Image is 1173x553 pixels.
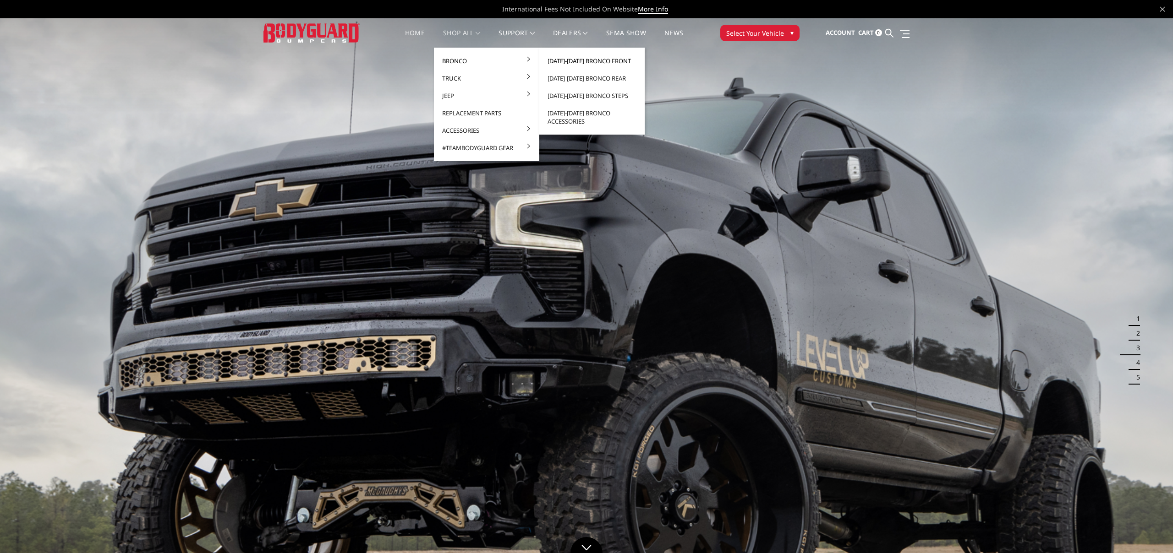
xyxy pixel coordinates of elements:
[570,537,603,553] a: Click to Down
[720,25,800,41] button: Select Your Vehicle
[438,70,536,87] a: Truck
[438,122,536,139] a: Accessories
[726,28,784,38] span: Select Your Vehicle
[543,87,641,104] a: [DATE]-[DATE] Bronco Steps
[858,28,874,37] span: Cart
[664,30,683,48] a: News
[438,104,536,122] a: Replacement Parts
[1131,311,1140,326] button: 1 of 5
[438,52,536,70] a: Bronco
[405,30,425,48] a: Home
[638,5,668,14] a: More Info
[826,28,855,37] span: Account
[543,52,641,70] a: [DATE]-[DATE] Bronco Front
[1127,509,1173,553] iframe: Chat Widget
[499,30,535,48] a: Support
[553,30,588,48] a: Dealers
[1131,326,1140,341] button: 2 of 5
[858,21,882,45] a: Cart 0
[1131,341,1140,355] button: 3 of 5
[606,30,646,48] a: SEMA Show
[443,30,480,48] a: shop all
[1131,355,1140,370] button: 4 of 5
[263,23,360,42] img: BODYGUARD BUMPERS
[543,104,641,130] a: [DATE]-[DATE] Bronco Accessories
[543,70,641,87] a: [DATE]-[DATE] Bronco Rear
[438,139,536,157] a: #TeamBodyguard Gear
[790,28,794,38] span: ▾
[875,29,882,36] span: 0
[438,87,536,104] a: Jeep
[826,21,855,45] a: Account
[1131,370,1140,385] button: 5 of 5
